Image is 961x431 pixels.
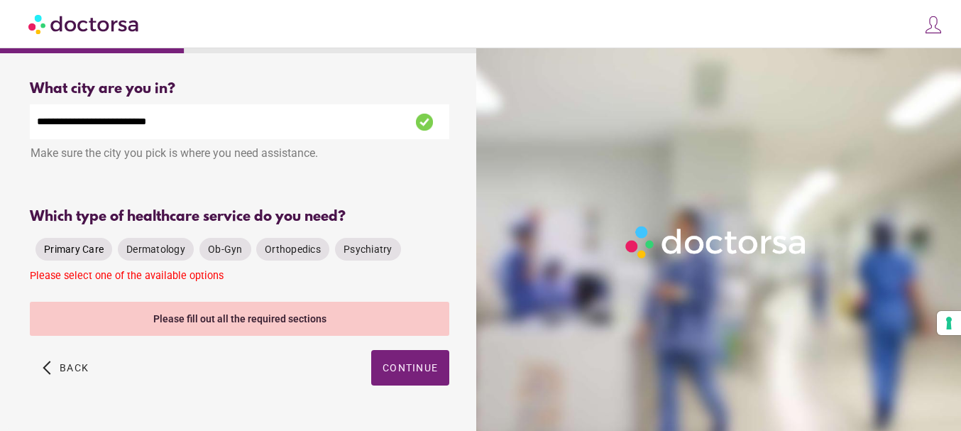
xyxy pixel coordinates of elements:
[28,8,141,40] img: Doctorsa.com
[265,244,321,255] span: Orthopedics
[30,209,449,225] div: Which type of healthcare service do you need?
[937,311,961,335] button: Your consent preferences for tracking technologies
[371,350,449,386] button: Continue
[126,244,185,255] span: Dermatology
[30,139,449,170] div: Make sure the city you pick is where you need assistance.
[383,362,438,373] span: Continue
[344,244,392,255] span: Psychiatry
[37,350,94,386] button: arrow_back_ios Back
[620,221,813,263] img: Logo-Doctorsa-trans-White-partial-flat.png
[923,15,943,35] img: icons8-customer-100.png
[60,362,89,373] span: Back
[30,270,449,288] div: Please select one of the available options
[208,244,243,255] span: Ob-Gyn
[44,244,104,255] span: Primary Care
[30,302,449,336] div: Please fill out all the required sections
[30,81,449,97] div: What city are you in?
